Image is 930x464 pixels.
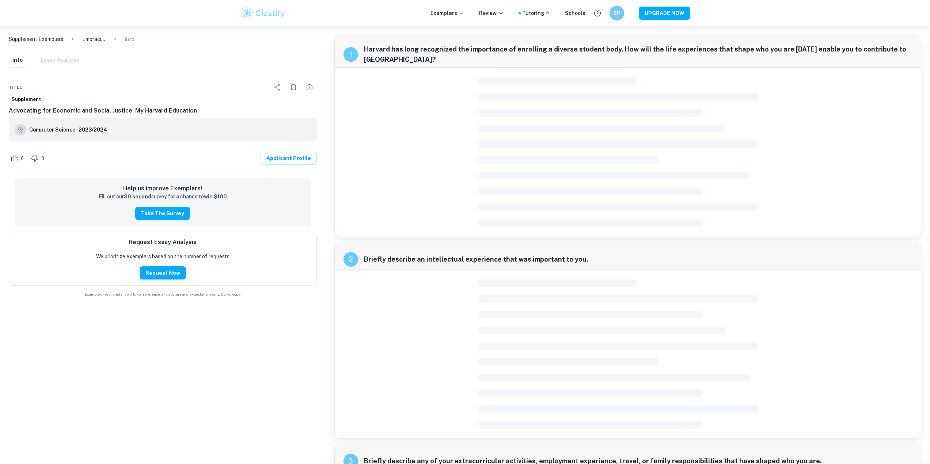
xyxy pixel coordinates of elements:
h6: Help us improve Exemplars! [20,184,305,193]
div: Dislike [29,152,48,164]
h6: Advocating for Economic and Social Justice: My Harvard Education [9,106,317,115]
button: Take the Survey [135,207,190,220]
button: UPGRADE NOW [639,7,690,20]
span: Title [9,84,22,91]
span: 0 [37,155,48,162]
a: Tutoring [522,9,550,17]
h6: Request Essay Analysis [129,238,197,247]
span: Supplement [9,96,43,103]
div: recipe [343,252,358,267]
a: Supplement [9,95,44,104]
button: Info [9,52,26,68]
div: Report issue [302,80,317,95]
button: SP [610,6,624,20]
img: Clastify logo [240,6,286,20]
button: Help and Feedback [591,7,604,19]
span: Example of past student work. For reference on structure and expectations only. Do not copy. [9,292,317,297]
div: recipe [343,47,358,62]
div: Bookmark [286,80,301,95]
span: 0 [17,155,28,162]
a: Computer Science - 2023/2024 [29,124,107,136]
p: Embracing Diversity: My Life Experiences and Contribution to [GEOGRAPHIC_DATA] [82,35,106,43]
p: Review [479,9,504,17]
a: Applicant Profile [261,152,317,165]
strong: win $100 [204,194,227,199]
p: Exemplars [430,9,464,17]
button: Request Now [140,266,186,279]
span: Harvard has long recognized the importance of enrolling a diverse student body. How will the life... [364,44,912,65]
strong: 30 second [124,194,151,199]
div: Share [270,80,285,95]
h6: SP [612,9,621,17]
p: Fill out our survey for a chance to [99,193,227,201]
a: Schools [565,9,585,17]
a: Supplement Exemplars [9,35,63,43]
h6: Computer Science - 2023/2024 [29,126,107,134]
span: Briefly describe an intellectual experience that was important to you. [364,254,912,265]
p: Info [125,35,134,43]
div: Like [9,152,28,164]
p: We prioritize exemplars based on the number of requests [96,252,229,260]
